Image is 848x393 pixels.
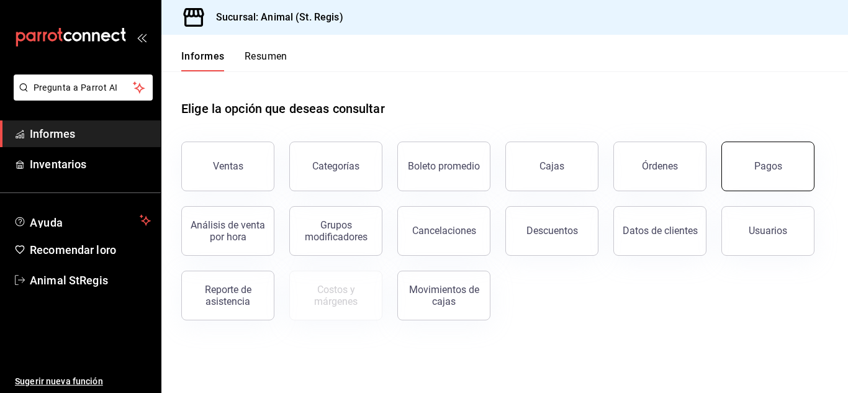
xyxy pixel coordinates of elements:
font: Sugerir nueva función [15,376,103,386]
font: Datos de clientes [623,225,698,237]
font: Análisis de venta por hora [191,219,265,243]
font: Boleto promedio [408,160,480,172]
font: Órdenes [642,160,678,172]
div: pestañas de navegación [181,50,287,71]
font: Ventas [213,160,243,172]
button: Ventas [181,142,274,191]
font: Informes [30,127,75,140]
font: Categorías [312,160,359,172]
font: Cancelaciones [412,225,476,237]
font: Movimientos de cajas [409,284,479,307]
button: Categorías [289,142,382,191]
a: Pregunta a Parrot AI [9,90,153,103]
font: Pagos [754,160,782,172]
font: Costos y márgenes [314,284,358,307]
button: Análisis de venta por hora [181,206,274,256]
button: abrir_cajón_menú [137,32,147,42]
button: Datos de clientes [613,206,706,256]
button: Usuarios [721,206,814,256]
button: Descuentos [505,206,598,256]
button: Grupos modificadores [289,206,382,256]
font: Recomendar loro [30,243,116,256]
font: Resumen [245,50,287,62]
button: Reporte de asistencia [181,271,274,320]
font: Grupos modificadores [305,219,368,243]
font: Ayuda [30,216,63,229]
font: Descuentos [526,225,578,237]
font: Animal StRegis [30,274,108,287]
button: Movimientos de cajas [397,271,490,320]
button: Pregunta a Parrot AI [14,75,153,101]
font: Pregunta a Parrot AI [34,83,118,93]
button: Boleto promedio [397,142,490,191]
button: Cancelaciones [397,206,490,256]
button: Contrata inventarios para ver este informe [289,271,382,320]
font: Sucursal: Animal (St. Regis) [216,11,343,23]
button: Pagos [721,142,814,191]
font: Reporte de asistencia [205,284,251,307]
font: Elige la opción que deseas consultar [181,101,385,116]
font: Cajas [539,160,565,172]
button: Órdenes [613,142,706,191]
a: Cajas [505,142,598,191]
font: Usuarios [749,225,787,237]
font: Informes [181,50,225,62]
font: Inventarios [30,158,86,171]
